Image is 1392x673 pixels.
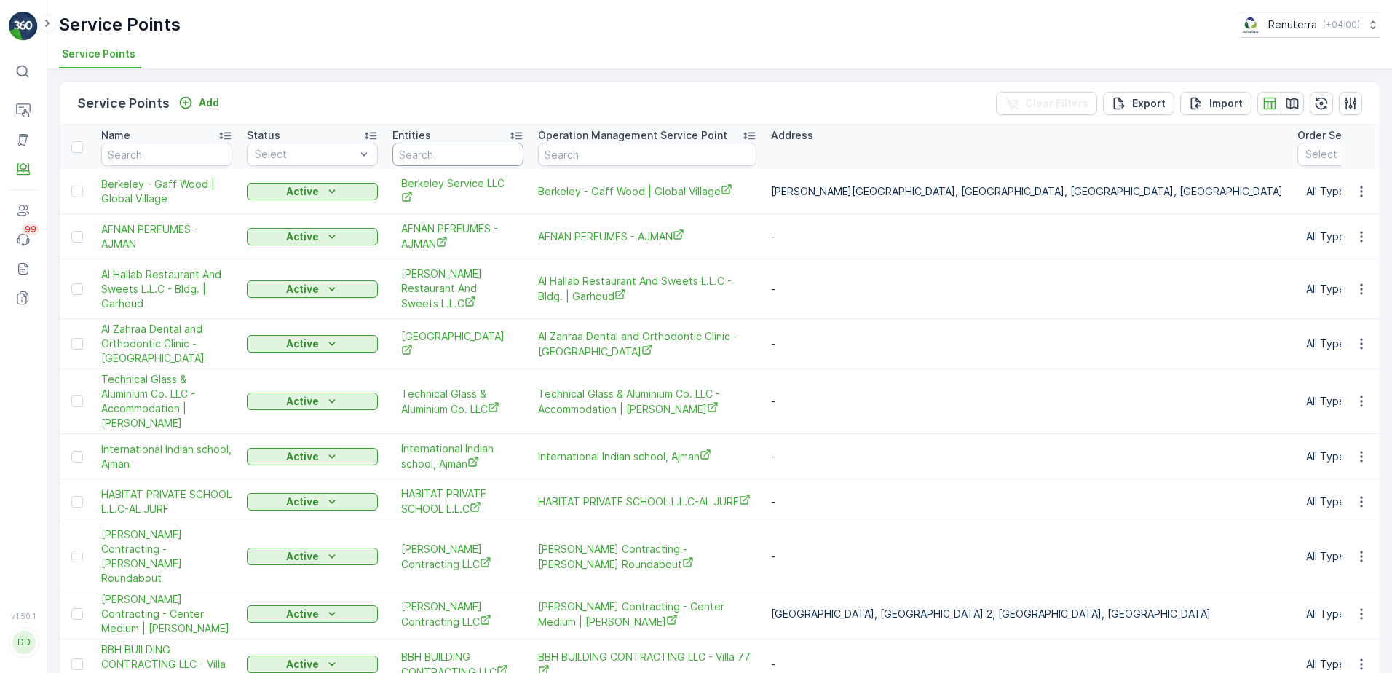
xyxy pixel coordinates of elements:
[771,607,1283,621] p: [GEOGRAPHIC_DATA], [GEOGRAPHIC_DATA] 2, [GEOGRAPHIC_DATA], [GEOGRAPHIC_DATA]
[764,319,1290,369] td: -
[538,542,756,572] a: Wade Adams Contracting - Al Qudra Roundabout
[401,176,515,206] a: Berkeley Service LLC
[101,592,232,636] a: Wade Adams Contracting - Center Medium | Al Qudra
[401,267,515,311] span: [PERSON_NAME] Restaurant And Sweets L.L.C
[286,549,319,564] p: Active
[255,147,355,162] p: Select
[71,338,83,350] div: Toggle Row Selected
[101,372,232,430] span: Technical Glass & Aluminium Co. LLC - Accommodation | [PERSON_NAME]
[401,387,515,417] a: Technical Glass & Aluminium Co. LLC
[71,186,83,197] div: Toggle Row Selected
[392,143,523,166] input: Search
[538,387,756,417] a: Technical Glass & Aluminium Co. LLC - Accommodation | Jabel Ali
[247,280,378,298] button: Active
[101,442,232,471] a: International Indian school, Ajman
[1209,96,1243,111] p: Import
[764,259,1290,319] td: -
[538,449,756,464] span: International Indian school, Ajman
[401,599,515,629] span: [PERSON_NAME] Contracting LLC
[173,94,225,111] button: Add
[101,322,232,366] span: Al Zahraa Dental and Orthodontic Clinic - [GEOGRAPHIC_DATA]
[101,592,232,636] span: [PERSON_NAME] Contracting - Center Medium | [PERSON_NAME]
[401,329,515,359] a: Al Zahra Hospital
[1103,92,1174,115] button: Export
[1297,128,1372,143] p: Order Settings
[62,47,135,61] span: Service Points
[286,229,319,244] p: Active
[247,548,378,565] button: Active
[77,93,170,114] p: Service Points
[538,143,756,166] input: Search
[538,329,756,359] span: Al Zahraa Dental and Orthodontic Clinic - [GEOGRAPHIC_DATA]
[771,184,1283,199] p: [PERSON_NAME][GEOGRAPHIC_DATA], [GEOGRAPHIC_DATA], [GEOGRAPHIC_DATA], [GEOGRAPHIC_DATA]
[764,369,1290,434] td: -
[538,274,756,304] a: Al Hallab Restaurant And Sweets L.L.C - Bldg. | Garhoud
[538,542,756,572] span: [PERSON_NAME] Contracting - [PERSON_NAME] Roundabout
[9,225,38,254] a: 99
[101,177,232,206] a: Berkeley - Gaff Wood | Global Village
[538,494,756,509] a: HABITAT PRIVATE SCHOOL L.L.C-AL JURF
[1240,17,1262,33] img: Screenshot_2024-07-26_at_13.33.01.png
[401,329,515,359] span: [GEOGRAPHIC_DATA]
[764,524,1290,589] td: -
[771,128,813,143] p: Address
[286,336,319,351] p: Active
[101,143,232,166] input: Search
[247,448,378,465] button: Active
[71,608,83,620] div: Toggle Row Selected
[1132,96,1166,111] p: Export
[538,387,756,417] span: Technical Glass & Aluminium Co. LLC - Accommodation | [PERSON_NAME]
[12,631,36,654] div: DD
[101,487,232,516] span: HABITAT PRIVATE SCHOOL L.L.C-AL JURF
[247,605,378,623] button: Active
[401,221,515,251] span: AFNAN PERFUMES - AJMAN
[1323,19,1360,31] p: ( +04:00 )
[401,599,515,629] a: Wade Adams Contracting LLC
[101,267,232,311] span: Al Hallab Restaurant And Sweets L.L.C - Bldg. | Garhoud
[538,599,756,629] span: [PERSON_NAME] Contracting - Center Medium | [PERSON_NAME]
[101,527,232,586] a: Wade Adams Contracting - Al Qudra Roundabout
[286,282,319,296] p: Active
[401,267,515,311] a: Al Hallab Restaurant And Sweets L.L.C
[247,493,378,511] button: Active
[1025,96,1088,111] p: Clear Filters
[401,441,515,471] a: International Indian school, Ajman
[59,13,181,36] p: Service Points
[286,495,319,509] p: Active
[538,184,756,199] a: Berkeley - Gaff Wood | Global Village
[71,231,83,243] div: Toggle Row Selected
[286,657,319,672] p: Active
[764,214,1290,259] td: -
[101,527,232,586] span: [PERSON_NAME] Contracting - [PERSON_NAME] Roundabout
[247,656,378,673] button: Active
[71,551,83,562] div: Toggle Row Selected
[71,496,83,508] div: Toggle Row Selected
[286,394,319,409] p: Active
[101,222,232,251] a: AFNAN PERFUMES - AJMAN
[199,95,219,110] p: Add
[71,658,83,670] div: Toggle Row Selected
[71,395,83,407] div: Toggle Row Selected
[286,184,319,199] p: Active
[401,487,515,516] a: HABITAT PRIVATE SCHOOL L.L.C
[101,322,232,366] a: Al Zahraa Dental and Orthodontic Clinic - Deira Al Dana Centre
[538,599,756,629] a: Wade Adams Contracting - Center Medium | Al Qudra
[538,229,756,244] a: AFNAN PERFUMES - AJMAN
[9,12,38,41] img: logo
[538,128,727,143] p: Operation Management Service Point
[247,128,280,143] p: Status
[996,92,1097,115] button: Clear Filters
[9,623,38,661] button: DD
[538,329,756,359] a: Al Zahraa Dental and Orthodontic Clinic - Deira Al Dana Centre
